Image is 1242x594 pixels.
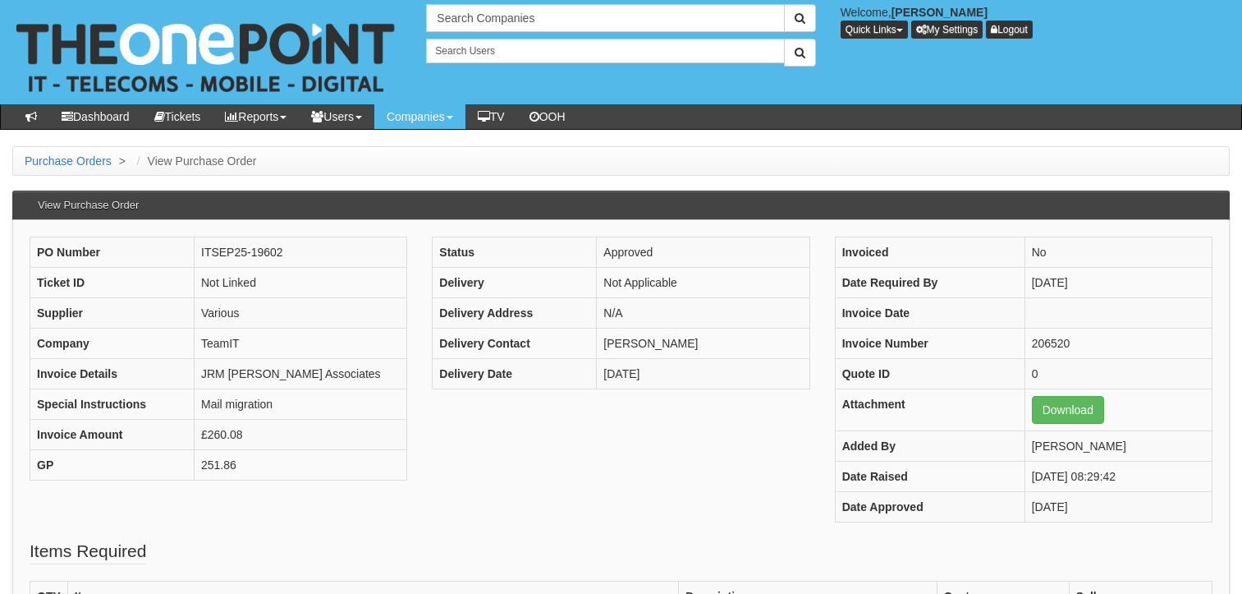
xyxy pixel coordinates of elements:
[30,329,195,359] th: Company
[986,21,1033,39] a: Logout
[195,329,407,359] td: TeamIT
[835,298,1024,329] th: Invoice Date
[374,104,465,129] a: Companies
[465,104,517,129] a: TV
[1024,268,1212,298] td: [DATE]
[195,420,407,450] td: £260.08
[433,237,597,268] th: Status
[835,359,1024,389] th: Quote ID
[1024,237,1212,268] td: No
[433,268,597,298] th: Delivery
[25,154,112,168] a: Purchase Orders
[597,268,809,298] td: Not Applicable
[195,389,407,420] td: Mail migration
[1032,396,1104,424] a: Download
[426,4,784,32] input: Search Companies
[142,104,213,129] a: Tickets
[835,329,1024,359] th: Invoice Number
[30,191,147,219] h3: View Purchase Order
[1024,359,1212,389] td: 0
[426,39,784,63] input: Search Users
[213,104,299,129] a: Reports
[1024,329,1212,359] td: 206520
[835,237,1024,268] th: Invoiced
[49,104,142,129] a: Dashboard
[597,359,809,389] td: [DATE]
[835,492,1024,523] th: Date Approved
[30,237,195,268] th: PO Number
[195,237,407,268] td: ITSEP25-19602
[30,450,195,481] th: GP
[30,359,195,389] th: Invoice Details
[1024,462,1212,492] td: [DATE] 08:29:42
[299,104,374,129] a: Users
[597,237,809,268] td: Approved
[115,154,130,168] span: >
[835,389,1024,431] th: Attachment
[891,6,988,19] b: [PERSON_NAME]
[1024,431,1212,462] td: [PERSON_NAME]
[841,21,908,39] button: Quick Links
[30,298,195,329] th: Supplier
[30,268,195,298] th: Ticket ID
[30,420,195,450] th: Invoice Amount
[195,359,407,389] td: JRM [PERSON_NAME] Associates
[828,4,1242,39] div: Welcome,
[195,298,407,329] td: Various
[195,450,407,481] td: 251.86
[30,389,195,420] th: Special Instructions
[433,329,597,359] th: Delivery Contact
[30,539,146,564] legend: Items Required
[433,359,597,389] th: Delivery Date
[911,21,983,39] a: My Settings
[517,104,578,129] a: OOH
[433,298,597,329] th: Delivery Address
[835,268,1024,298] th: Date Required By
[133,153,257,169] li: View Purchase Order
[597,329,809,359] td: [PERSON_NAME]
[835,462,1024,492] th: Date Raised
[835,431,1024,462] th: Added By
[1024,492,1212,523] td: [DATE]
[195,268,407,298] td: Not Linked
[597,298,809,329] td: N/A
